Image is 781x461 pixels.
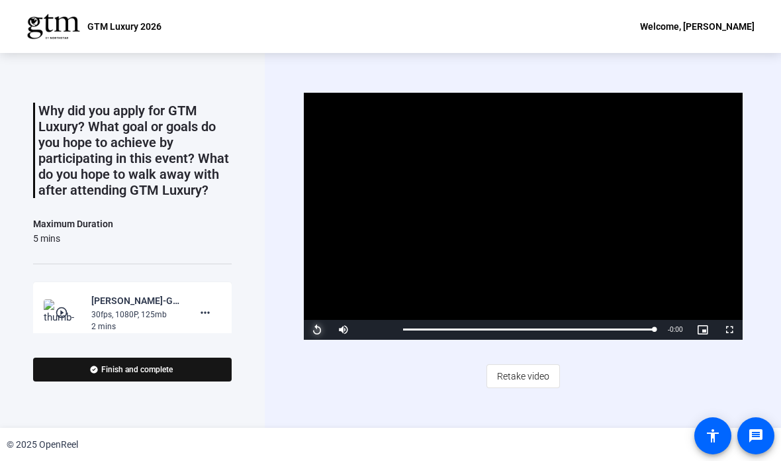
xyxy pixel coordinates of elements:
mat-icon: play_circle_outline [55,306,71,319]
button: Fullscreen [716,320,743,340]
mat-icon: accessibility [705,428,721,444]
div: © 2025 OpenReel [7,438,78,452]
img: thumb-nail [44,299,83,326]
div: Welcome, [PERSON_NAME] [640,19,755,34]
button: Retake video [486,364,560,388]
div: [PERSON_NAME]-GTM Luxury 2026 Applicant Videos-GTM Luxury 2026-1760033740159-webcam [91,293,180,309]
span: Retake video [497,364,549,389]
span: Finish and complete [101,364,173,375]
span: 0:00 [670,326,682,333]
mat-icon: message [748,428,764,444]
span: - [668,326,670,333]
p: GTM Luxury 2026 [87,19,161,34]
div: Video Player [304,93,743,340]
img: OpenReel logo [26,13,81,40]
div: Progress Bar [403,329,655,331]
button: Finish and complete [33,358,232,382]
div: 2 mins [91,321,180,333]
button: Picture-in-Picture [690,320,716,340]
button: Mute [330,320,357,340]
div: 5 mins [33,232,113,245]
button: Replay [304,320,330,340]
p: Why did you apply for GTM Luxury? What goal or goals do you hope to achieve by participating in t... [38,103,232,198]
mat-icon: more_horiz [197,305,213,321]
div: Maximum Duration [33,216,113,232]
div: 30fps, 1080P, 125mb [91,309,180,321]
